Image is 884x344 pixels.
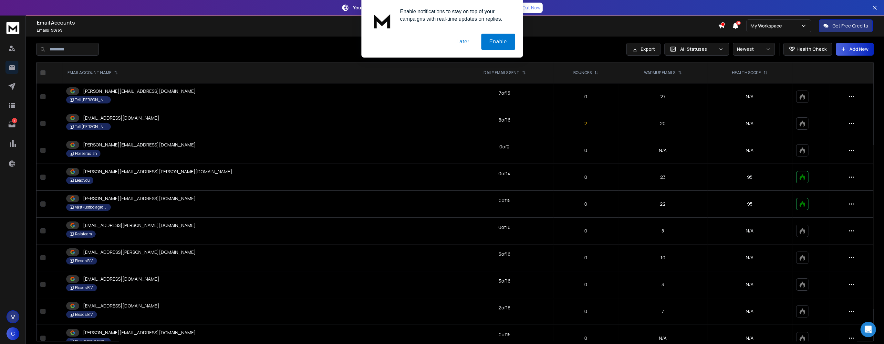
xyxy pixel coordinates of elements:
div: 7 of 15 [499,90,510,96]
p: Tell [PERSON_NAME] [75,97,107,102]
p: 0 [557,147,615,154]
p: N/A [711,281,788,288]
button: C [6,327,19,340]
p: N/A [711,254,788,261]
td: 27 [618,83,707,110]
p: 0 [557,228,615,234]
p: 0 [557,254,615,261]
button: Later [448,34,477,50]
p: Eleads B.V. [75,285,93,290]
td: 10 [618,244,707,271]
p: BOUNCES [573,70,592,75]
p: Ralateam [75,231,92,237]
p: Eleads B.V. [75,312,93,317]
td: 23 [618,164,707,191]
td: 20 [618,110,707,137]
div: 0 of 15 [499,197,511,204]
p: Västkustbolaget AB [75,205,107,210]
p: KEY Improvement B.V. [75,339,107,344]
p: N/A [711,335,788,341]
p: [EMAIL_ADDRESS][DOMAIN_NAME] [83,303,159,309]
div: 3 of 16 [499,278,511,284]
p: 0 [557,93,615,100]
p: [PERSON_NAME][EMAIL_ADDRESS][PERSON_NAME][DOMAIN_NAME] [83,168,232,175]
div: 3 of 16 [499,251,511,257]
p: Eleads B.V. [75,258,93,263]
td: 8 [618,218,707,244]
p: N/A [711,93,788,100]
div: 0 of 16 [498,224,511,231]
a: 1 [5,118,18,131]
p: Tell [PERSON_NAME] [75,124,107,129]
td: N/A [618,137,707,164]
div: Enable notifications to stay on top of your campaigns with real-time updates on replies. [395,8,515,23]
div: 0 of 15 [499,331,511,338]
div: 0 of 2 [499,144,510,150]
div: 2 of 16 [498,305,511,311]
p: 0 [557,201,615,207]
td: 7 [618,298,707,325]
p: 0 [557,281,615,288]
p: Horseradish [75,151,97,156]
p: [EMAIL_ADDRESS][PERSON_NAME][DOMAIN_NAME] [83,249,196,255]
p: [EMAIL_ADDRESS][DOMAIN_NAME] [83,115,159,121]
p: WARMUP EMAILS [644,70,675,75]
div: Open Intercom Messenger [860,322,876,337]
p: [PERSON_NAME][EMAIL_ADDRESS][DOMAIN_NAME] [83,195,196,202]
p: Leadyou [75,178,90,183]
p: 1 [12,118,17,123]
p: [PERSON_NAME][EMAIL_ADDRESS][DOMAIN_NAME] [83,142,196,148]
p: [PERSON_NAME][EMAIL_ADDRESS][DOMAIN_NAME] [83,329,196,336]
p: 0 [557,335,615,341]
td: 22 [618,191,707,218]
p: [EMAIL_ADDRESS][DOMAIN_NAME] [83,276,159,282]
td: 95 [707,164,792,191]
div: 0 of 14 [498,170,511,177]
p: N/A [711,120,788,127]
p: 0 [557,308,615,315]
div: EMAIL ACCOUNT NAME [68,70,118,75]
button: Enable [481,34,515,50]
div: 8 of 16 [499,117,511,123]
p: [EMAIL_ADDRESS][PERSON_NAME][DOMAIN_NAME] [83,222,196,229]
p: DAILY EMAILS SENT [484,70,519,75]
p: 0 [557,174,615,180]
p: N/A [711,308,788,315]
p: [PERSON_NAME][EMAIL_ADDRESS][DOMAIN_NAME] [83,88,196,94]
p: N/A [711,228,788,234]
img: notification icon [369,8,395,34]
td: 3 [618,271,707,298]
p: HEALTH SCORE [732,70,761,75]
p: 2 [557,120,615,127]
p: N/A [711,147,788,154]
td: 95 [707,191,792,218]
